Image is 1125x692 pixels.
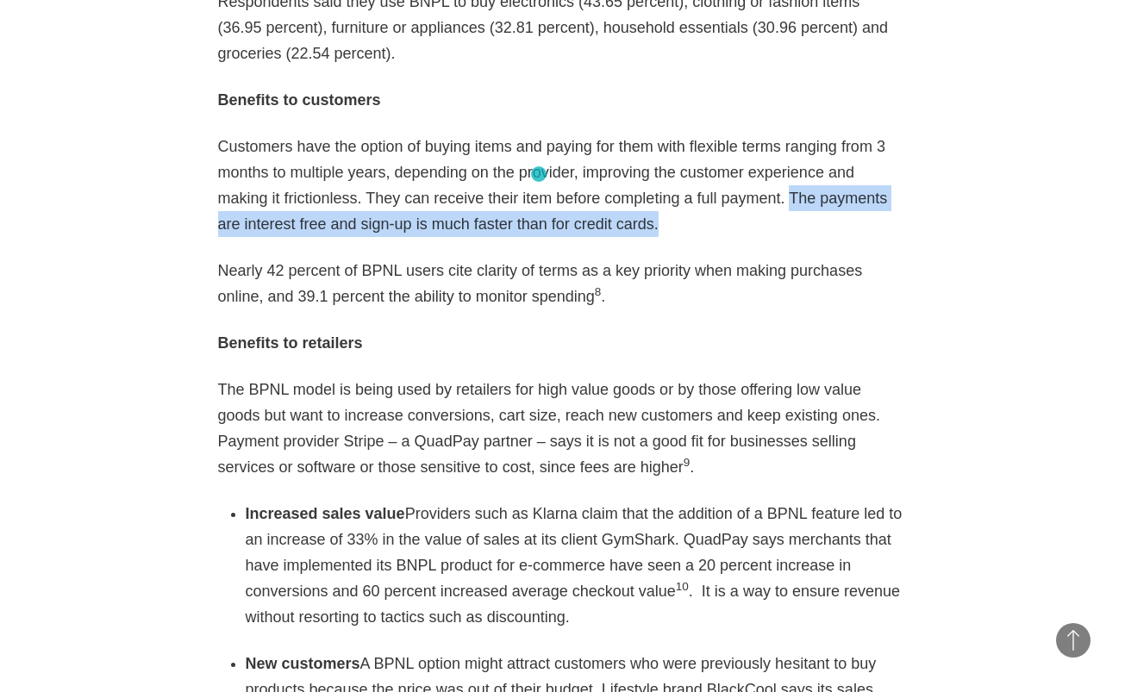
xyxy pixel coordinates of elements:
strong: Increased sales value [246,505,405,522]
button: Back to Top [1056,623,1091,658]
sup: 8 [595,285,602,298]
strong: Benefits to retailers [218,334,363,352]
sup: 10 [676,580,689,593]
sup: 9 [684,456,691,469]
p: Customers have the option of buying items and paying for them with flexible terms ranging from 3 ... [218,134,908,237]
p: The BPNL model is being used by retailers for high value goods or by those offering low value goo... [218,377,908,480]
p: Nearly 42 percent of BPNL users cite clarity of terms as a key priority when making purchases onl... [218,258,908,309]
strong: New customers [246,655,360,672]
li: Providers such as Klarna claim that the addition of a BPNL feature led to an increase of 33% in t... [246,501,908,630]
strong: Benefits to customers [218,91,381,109]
